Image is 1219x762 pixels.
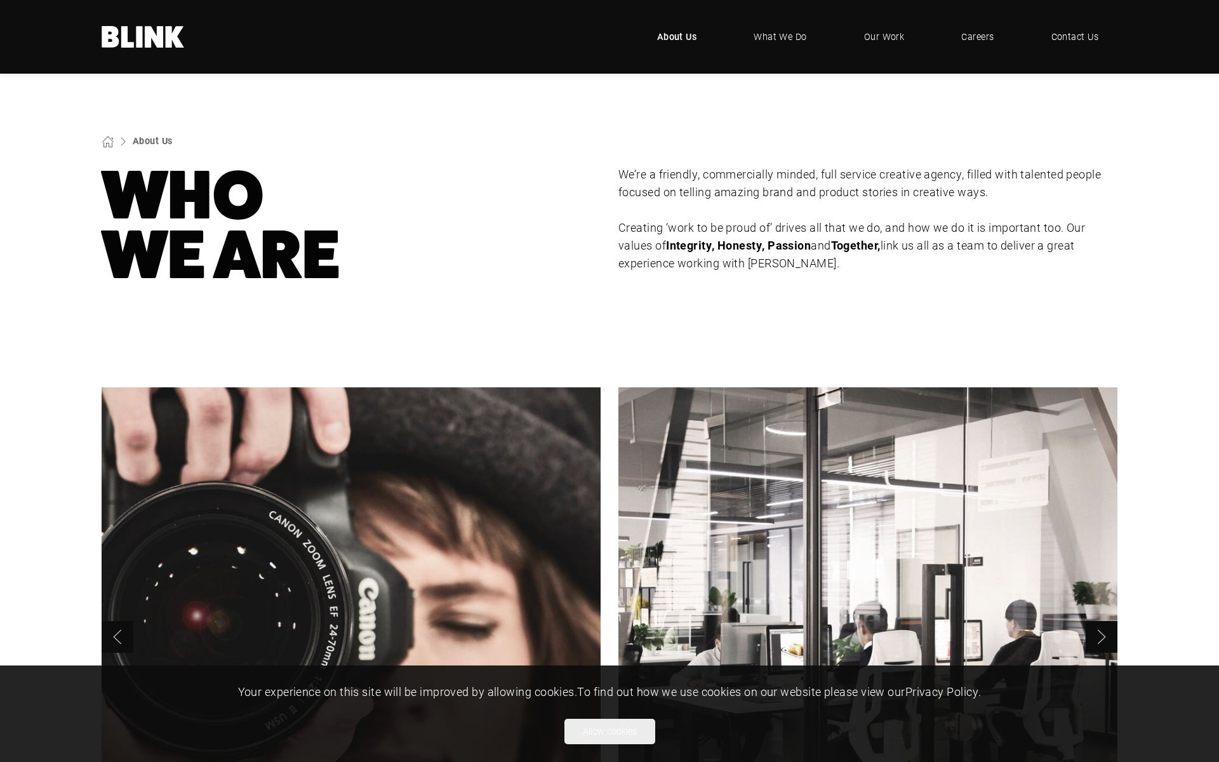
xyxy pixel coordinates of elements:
a: About Us [638,18,716,56]
a: Previous slide [102,621,133,653]
strong: Integrity, Honesty, Passion [666,237,811,253]
a: What We Do [735,18,826,56]
a: Next slide [1086,621,1117,653]
button: Allow cookies [564,719,655,744]
span: About Us [657,30,697,44]
a: Our Work [845,18,924,56]
h1: Who We Are [102,166,601,285]
span: Your experience on this site will be improved by allowing cookies. To find out how we use cookies... [238,684,982,699]
img: Hello, We are Blink [102,26,184,48]
a: Contact Us [1032,18,1118,56]
a: Careers [942,18,1013,56]
a: About Us [133,135,173,147]
p: We’re a friendly, commercially minded, full service creative agency, filled with talented people ... [618,166,1117,201]
strong: Together, [831,237,881,253]
a: Home [102,26,184,48]
span: What We Do [754,30,807,44]
span: Careers [961,30,994,44]
span: Our Work [864,30,905,44]
p: Creating ‘work to be proud of’ drives all that we do, and how we do it is important too. Our valu... [618,219,1117,272]
a: Privacy Policy [905,684,978,699]
span: Contact Us [1051,30,1099,44]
